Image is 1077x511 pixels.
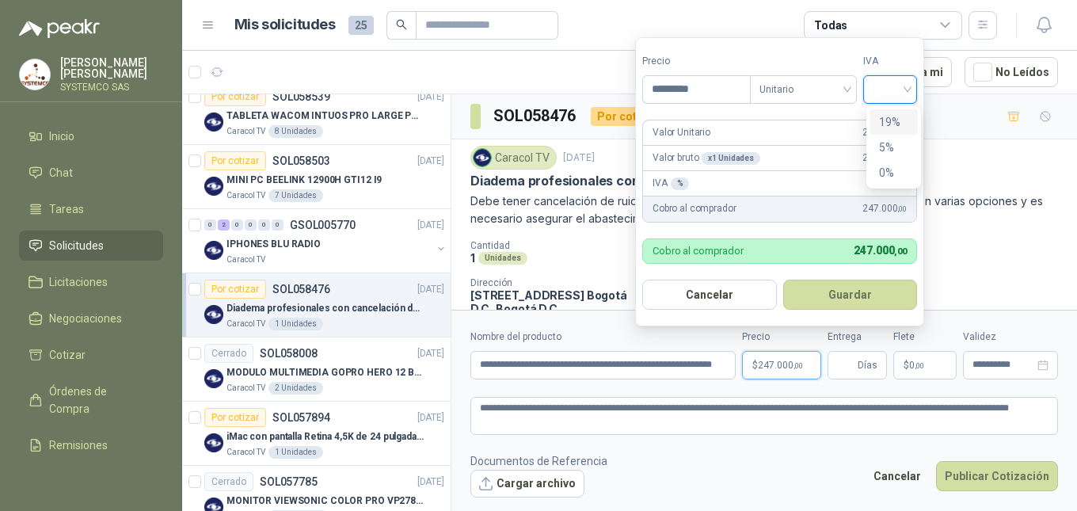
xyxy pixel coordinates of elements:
[742,330,821,345] label: Precio
[493,104,578,128] h3: SOL058476
[904,360,909,370] span: $
[963,330,1058,345] label: Validez
[268,189,323,202] div: 7 Unidades
[19,340,163,370] a: Cotizar
[245,219,257,231] div: 0
[19,231,163,261] a: Solicitudes
[260,348,318,359] p: SOL058008
[60,82,163,92] p: SYSTEMCO SAS
[894,246,907,257] span: ,00
[182,145,451,209] a: Por cotizarSOL058503[DATE] Company LogoMINI PC BEELINK 12900H GTI12 I9Caracol TV7 Unidades
[470,146,557,170] div: Caracol TV
[879,164,908,181] div: 0%
[653,246,744,256] p: Cobro al comprador
[19,376,163,424] a: Órdenes de Compra
[828,330,887,345] label: Entrega
[226,173,382,188] p: MINI PC BEELINK 12900H GTI12 I9
[417,90,444,105] p: [DATE]
[870,109,918,135] div: 19%
[272,219,284,231] div: 0
[474,149,491,166] img: Company Logo
[234,13,336,36] h1: Mis solicitudes
[226,237,321,252] p: IPHONES BLU RADIO
[470,470,584,498] button: Cargar archivo
[742,351,821,379] p: $247.000,00
[702,152,760,165] div: x 1 Unidades
[909,360,924,370] span: 0
[20,59,50,90] img: Company Logo
[793,361,803,370] span: ,00
[204,408,266,427] div: Por cotizar
[417,475,444,490] p: [DATE]
[862,201,907,216] span: 247.000
[19,267,163,297] a: Licitaciones
[226,189,265,202] p: Caracol TV
[204,241,223,260] img: Company Logo
[470,288,643,315] p: [STREET_ADDRESS] Bogotá D.C. , Bogotá D.C.
[258,219,270,231] div: 0
[897,204,907,213] span: ,00
[272,155,330,166] p: SOL058503
[865,461,930,491] button: Cancelar
[182,273,451,337] a: Por cotizarSOL058476[DATE] Company LogoDiadema profesionales con cancelación de ruido en micrófon...
[870,135,918,160] div: 5%
[226,365,424,380] p: MODULO MULTIMEDIA GOPRO HERO 12 BLACK
[417,218,444,233] p: [DATE]
[49,237,104,254] span: Solicitudes
[19,121,163,151] a: Inicio
[204,87,266,106] div: Por cotizar
[893,330,957,345] label: Flete
[879,113,908,131] div: 19%
[470,240,676,251] p: Cantidad
[204,219,216,231] div: 0
[470,193,1058,227] p: Debe tener cancelación de ruido en el micrófono y un precio competitivo. Se evaluarán varias opci...
[226,446,265,459] p: Caracol TV
[348,16,374,35] span: 25
[226,318,265,330] p: Caracol TV
[218,219,230,231] div: 2
[49,164,73,181] span: Chat
[226,301,424,316] p: Diadema profesionales con cancelación de ruido en micrófono
[591,107,664,126] div: Por cotizar
[19,19,100,38] img: Logo peakr
[759,78,847,101] span: Unitario
[478,252,527,265] div: Unidades
[758,360,803,370] span: 247.000
[268,318,323,330] div: 1 Unidades
[49,310,122,327] span: Negociaciones
[470,452,607,470] p: Documentos de Referencia
[653,151,760,166] p: Valor bruto
[49,200,84,218] span: Tareas
[268,446,323,459] div: 1 Unidades
[49,346,86,364] span: Cotizar
[470,173,857,189] p: Diadema profesionales con cancelación de ruido en micrófono
[204,280,266,299] div: Por cotizar
[204,472,253,491] div: Cerrado
[19,158,163,188] a: Chat
[642,54,750,69] label: Precio
[671,177,690,190] div: %
[272,284,330,295] p: SOL058476
[863,54,917,69] label: IVA
[653,201,736,216] p: Cobro al comprador
[49,437,108,454] span: Remisiones
[879,139,908,156] div: 5%
[417,282,444,297] p: [DATE]
[231,219,243,231] div: 0
[226,429,424,444] p: iMac con pantalla Retina 4,5K de 24 pulgadas M4
[204,112,223,132] img: Company Logo
[260,476,318,487] p: SOL057785
[226,494,424,509] p: MONITOR VIEWSONIC COLOR PRO VP2786-4K
[814,17,847,34] div: Todas
[653,176,689,191] p: IVA
[204,369,223,388] img: Company Logo
[204,215,447,266] a: 0 2 0 0 0 0 GSOL005770[DATE] Company LogoIPHONES BLU RADIOCaracol TV
[470,251,475,265] p: 1
[893,351,957,379] p: $ 0,00
[19,194,163,224] a: Tareas
[272,91,330,102] p: SOL058539
[49,383,148,418] span: Órdenes de Compra
[642,280,777,310] button: Cancelar
[19,467,163,497] a: Configuración
[204,305,223,324] img: Company Logo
